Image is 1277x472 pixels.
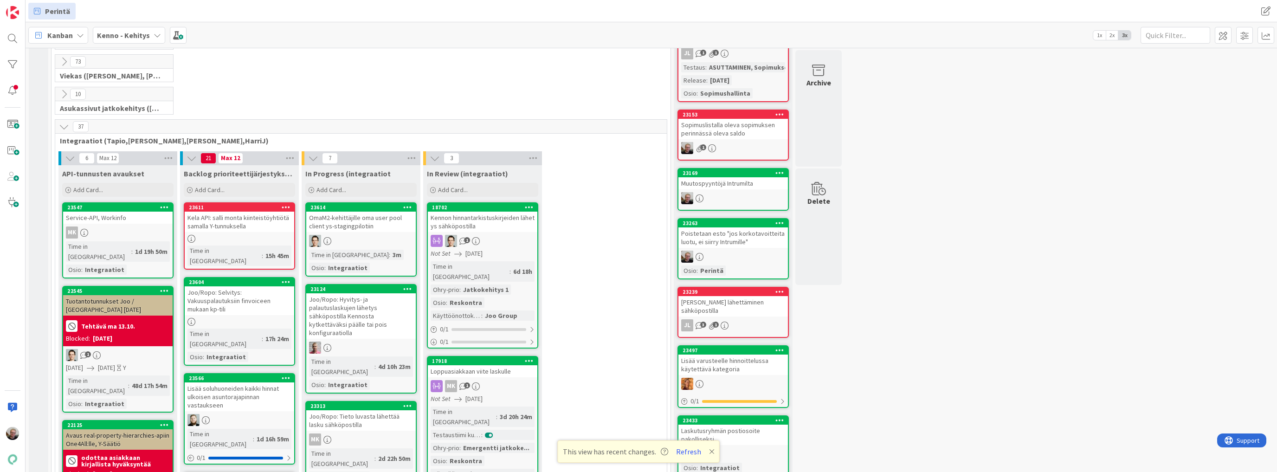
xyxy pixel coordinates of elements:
span: 0 / 1 [690,396,699,406]
div: 22125 [67,422,173,428]
span: Integraatiot (Tapio,Santeri,Marko,HarriJ) [60,136,655,145]
b: Tehtävä ma 13.10. [81,323,135,330]
a: 23497Lisää varusteelle hinnoittelussa käytettävä kategoriaTL0/1 [677,345,789,408]
div: Jatkokehitys 1 [461,284,511,295]
span: Support [19,1,42,13]
div: 22545 [63,287,173,295]
div: TL [678,378,788,390]
span: 3 [700,322,706,328]
span: 3 [444,153,459,164]
span: : [481,430,483,440]
div: 22125Avaus real-property-hierarchies-apiin One4All:lle, Y-Säätiö [63,421,173,450]
span: 73 [70,56,86,67]
div: Joo/Ropo: Tieto luvasta lähettää lasku sähköpostilla [306,410,416,431]
div: 6d 18h [511,266,535,277]
div: Service-API, Workinfo [63,212,173,224]
span: 6 [79,153,95,164]
div: Osio [681,265,697,276]
div: MK [428,380,537,392]
div: 23313 [310,403,416,409]
img: JH [681,142,693,154]
div: 23169Muutospyyntöjä Intrumilta [678,169,788,189]
span: : [128,381,129,391]
img: HJ [309,342,321,354]
span: 0 / 1 [440,324,449,334]
div: 23263 [683,220,788,226]
div: 23169 [678,169,788,177]
div: 23239 [678,288,788,296]
i: Not Set [431,394,451,403]
div: Testaus [681,62,705,72]
span: : [446,456,447,466]
div: 17h 24m [263,334,291,344]
div: 23604 [185,278,294,286]
div: MK [66,226,78,239]
div: Time in [GEOGRAPHIC_DATA] [431,261,510,282]
div: Osio [431,297,446,308]
img: TT [309,235,321,247]
div: 23614OmaM2-kehittäjille oma user pool client ys-stagingpilotiin [306,203,416,232]
span: 1x [1093,31,1106,40]
div: 23614 [310,204,416,211]
span: : [459,284,461,295]
div: Emergentti jatkoke... [461,443,532,453]
div: TT [63,349,173,361]
div: Käyttöönottokriittisyys [431,310,481,321]
div: ASUTTAMINEN, Sopimukset [707,62,793,72]
div: JL [678,319,788,331]
a: 23124Joo/Ropo: Hyvitys- ja palautuslaskujen lähetys sähköpostilla Kennosta kytkettäväksi päälle t... [305,284,417,394]
span: : [446,297,447,308]
div: 23547 [67,204,173,211]
div: Loppuasiakkaan viite laskulle [428,365,537,377]
div: Tuotantotunnukset Joo / [GEOGRAPHIC_DATA] [DATE] [63,295,173,316]
div: JH [678,142,788,154]
div: [DATE] [93,334,112,343]
div: 23566 [189,375,294,381]
img: JH [681,251,693,263]
a: 23614OmaM2-kehittäjille oma user pool client ys-stagingpilotiinTTTime in [GEOGRAPHIC_DATA]:3mOsio... [305,202,417,277]
div: SH [185,414,294,426]
div: Osio [681,88,697,98]
span: : [253,434,254,444]
div: Lisää varusteelle hinnoittelussa käytettävä kategoria [678,355,788,375]
span: : [262,334,263,344]
div: Archive [806,77,831,88]
span: : [496,412,497,422]
div: Time in [GEOGRAPHIC_DATA] [187,246,262,266]
div: 23566Lisää soluhuoneiden kaikki hinnat ulkoisen asuntorajapinnan vastaukseen [185,374,294,411]
div: 23611 [189,204,294,211]
div: Reskontra [447,456,484,466]
span: : [81,399,83,409]
div: 23169 [683,170,788,176]
div: Time in [GEOGRAPHIC_DATA] [66,241,131,262]
div: Osio [66,265,81,275]
span: API-tunnusten avaukset [62,169,144,178]
span: [DATE] [98,363,115,373]
i: Not Set [431,249,451,258]
span: 2x [1106,31,1118,40]
div: JL [681,47,693,59]
div: 23433 [683,417,788,424]
span: In Review (integraatiot) [427,169,508,178]
div: 23547 [63,203,173,212]
span: Add Card... [195,186,225,194]
span: : [324,263,326,273]
span: Add Card... [316,186,346,194]
div: Time in [GEOGRAPHIC_DATA] [309,356,374,377]
span: : [697,88,698,98]
a: 23604Joo/Ropo: Selvitys: Vakuuspalautuksiin finvoiceen mukaan kp-tiliTime in [GEOGRAPHIC_DATA]:17... [184,277,295,366]
div: Osio [187,352,203,362]
span: [DATE] [465,249,483,259]
span: 1 [700,144,706,150]
div: 15h 45m [263,251,291,261]
a: 23611Kela API: salli monta kiinteistöyhtiötä samalla Y-tunnuksellaTime in [GEOGRAPHIC_DATA]:15h 45m [184,202,295,270]
a: 23566Lisää soluhuoneiden kaikki hinnat ulkoisen asuntorajapinnan vastaukseenSHTime in [GEOGRAPHIC... [184,373,295,465]
div: TT [428,235,537,247]
img: TT [66,349,78,361]
div: 23497 [678,346,788,355]
div: 22545 [67,288,173,294]
div: 23614 [306,203,416,212]
div: Time in [GEOGRAPHIC_DATA] [187,329,262,349]
span: Perintä [45,6,70,17]
div: Kennon hinnantarkistuskirjeiden lähetys sähköpostilla [428,212,537,232]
